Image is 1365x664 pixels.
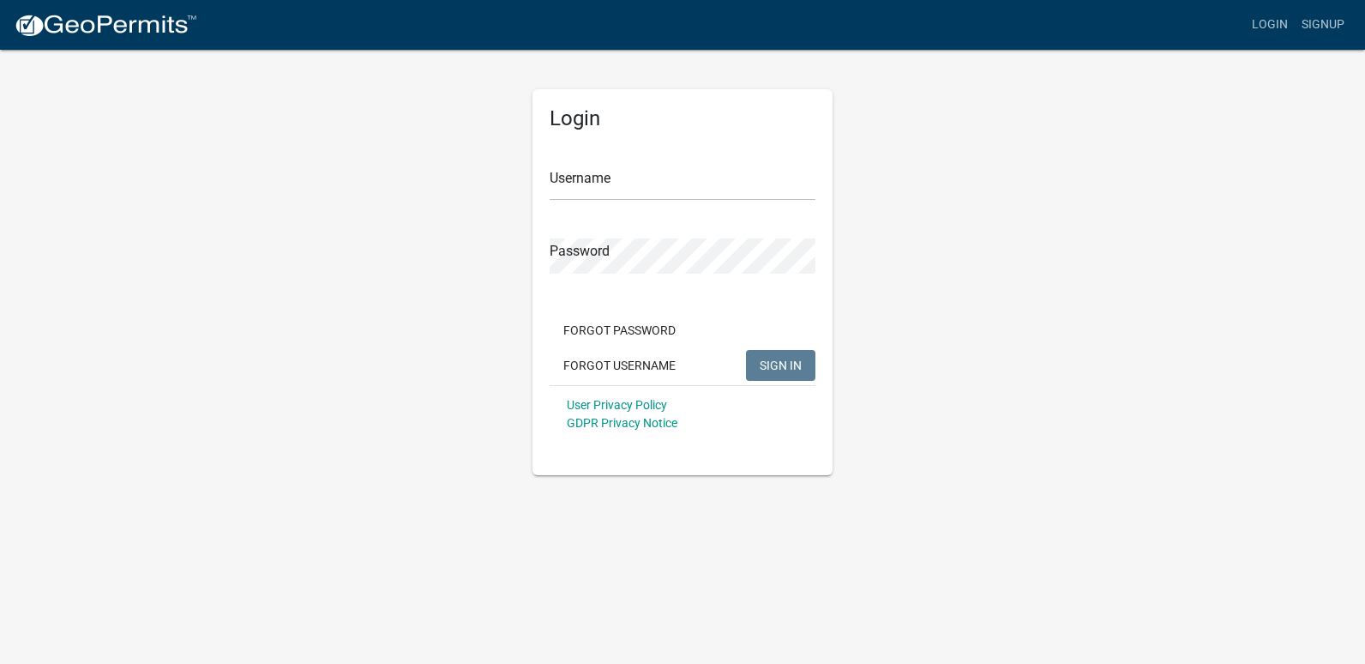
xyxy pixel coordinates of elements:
[567,398,667,412] a: User Privacy Policy
[1245,9,1295,41] a: Login
[760,358,802,371] span: SIGN IN
[1295,9,1351,41] a: Signup
[550,315,689,346] button: Forgot Password
[550,106,815,131] h5: Login
[567,416,677,430] a: GDPR Privacy Notice
[746,350,815,381] button: SIGN IN
[550,350,689,381] button: Forgot Username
